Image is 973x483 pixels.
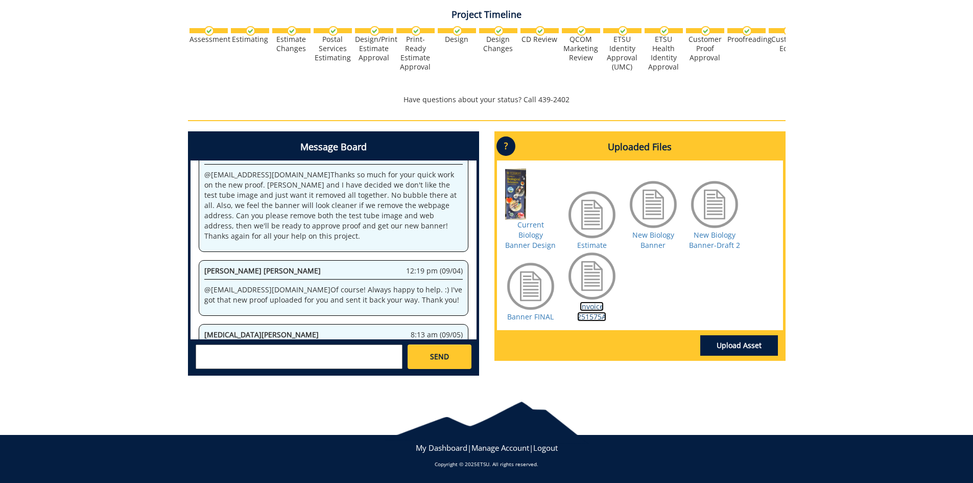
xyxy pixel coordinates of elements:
img: checkmark [659,26,669,36]
a: Banner FINAL [507,312,554,321]
div: Postal Services Estimating [314,35,352,62]
a: Logout [533,443,558,453]
div: Design/Print Estimate Approval [355,35,393,62]
a: Current Biology Banner Design [505,220,556,250]
h4: Project Timeline [188,10,786,20]
span: SEND [430,352,449,362]
img: checkmark [453,26,462,36]
img: checkmark [535,26,545,36]
img: checkmark [618,26,628,36]
span: [PERSON_NAME] [PERSON_NAME] [204,266,321,275]
img: checkmark [701,26,710,36]
img: checkmark [784,26,793,36]
div: Customer Edits [769,35,807,53]
a: My Dashboard [416,443,467,453]
div: Design Changes [479,35,517,53]
img: checkmark [742,26,752,36]
p: @ [EMAIL_ADDRESS][DOMAIN_NAME] Of course! Always happy to help. :) I've got that new proof upload... [204,285,463,305]
a: ETSU [477,461,489,468]
div: Estimating [231,35,269,44]
img: checkmark [204,26,214,36]
img: checkmark [287,26,297,36]
img: checkmark [411,26,421,36]
img: checkmark [328,26,338,36]
div: Proofreading [727,35,766,44]
a: Manage Account [471,443,529,453]
h4: Message Board [191,134,477,160]
a: Upload Asset [700,335,778,356]
h4: Uploaded Files [497,134,783,160]
img: checkmark [246,26,255,36]
div: ETSU Identity Approval (UMC) [603,35,642,72]
a: New Biology Banner [632,230,674,250]
p: @ [EMAIL_ADDRESS][DOMAIN_NAME] Thanks so much for your quick work on the new proof. [PERSON_NAME]... [204,170,463,241]
p: Have questions about your status? Call 439-2402 [188,95,786,105]
a: New Biology Banner-Draft 2 [689,230,740,250]
div: Print-Ready Estimate Approval [396,35,435,72]
img: checkmark [577,26,586,36]
div: ETSU Health Identity Approval [645,35,683,72]
div: Assessment [189,35,228,44]
div: CD Review [520,35,559,44]
a: SEND [408,344,471,369]
span: 12:19 pm (09/04) [406,266,463,276]
textarea: messageToSend [196,344,402,369]
div: Estimate Changes [272,35,311,53]
div: Design [438,35,476,44]
p: ? [496,136,515,156]
a: Estimate [577,240,607,250]
span: 8:13 am (09/05) [411,330,463,340]
a: Invoice 251575A [577,302,606,321]
img: checkmark [494,26,504,36]
img: checkmark [370,26,379,36]
div: QCOM Marketing Review [562,35,600,62]
span: [MEDICAL_DATA][PERSON_NAME] [204,330,319,339]
div: Customer Proof Approval [686,35,724,62]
